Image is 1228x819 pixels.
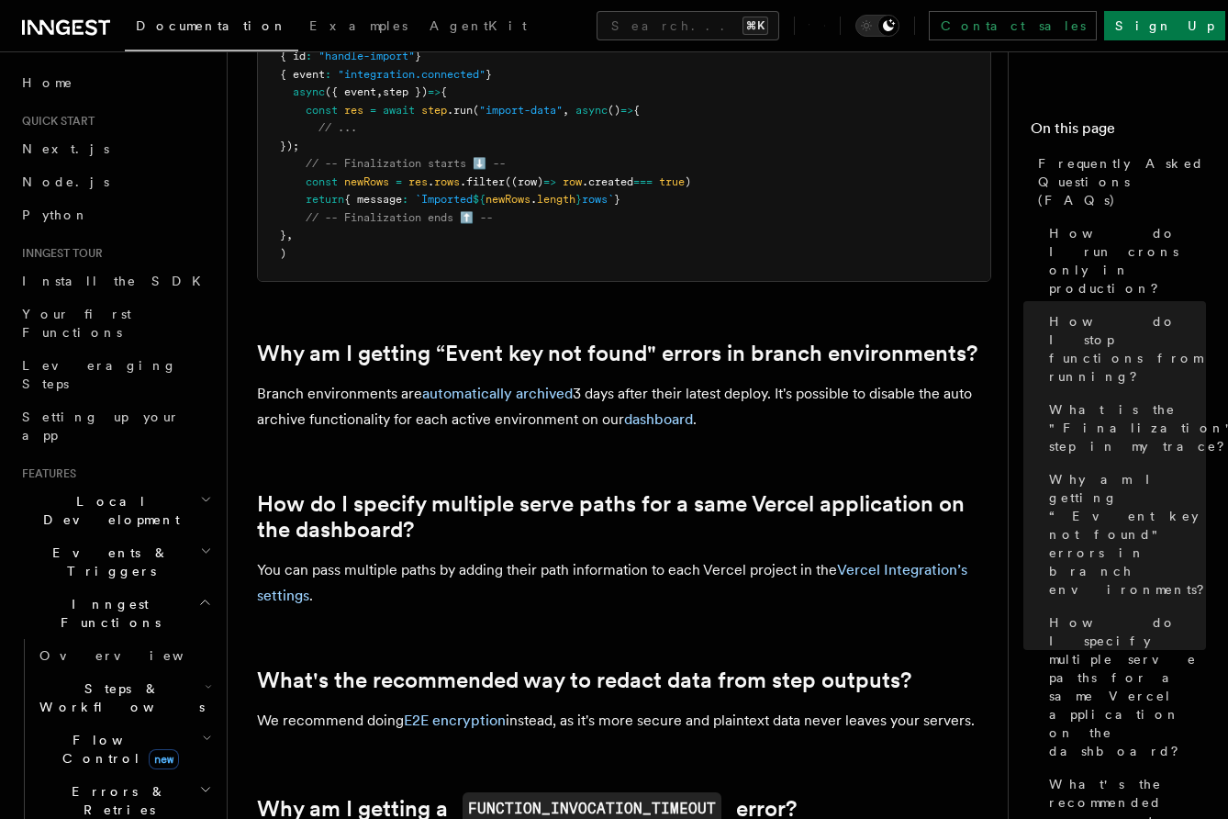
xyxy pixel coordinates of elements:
span: }); [280,140,299,152]
a: How do I run crons only in production? [1042,217,1206,305]
span: // -- Finalization ends ⬆️ -- [306,211,493,224]
span: Events & Triggers [15,544,200,580]
span: // ... [318,121,357,134]
span: Inngest Functions [15,595,198,632]
span: => [620,104,633,117]
span: "handle-import" [318,50,415,62]
a: Setting up your app [15,400,216,452]
span: Inngest tour [15,246,103,261]
span: Frequently Asked Questions (FAQs) [1038,154,1206,209]
button: Toggle dark mode [855,15,899,37]
a: How do I stop functions from running? [1042,305,1206,393]
span: .filter [460,175,505,188]
span: ({ event [325,85,376,98]
span: { [633,104,640,117]
span: newRows [486,193,530,206]
span: () [608,104,620,117]
span: Examples [309,18,407,33]
a: AgentKit [419,6,538,50]
span: Your first Functions [22,307,131,340]
span: { [441,85,447,98]
span: `Imported [415,193,473,206]
button: Events & Triggers [15,536,216,588]
span: Install the SDK [22,274,212,288]
a: Documentation [125,6,298,51]
span: Steps & Workflows [32,679,205,716]
a: Leveraging Steps [15,349,216,400]
span: => [428,85,441,98]
span: Setting up your app [22,409,180,443]
span: Documentation [136,18,287,33]
a: What is the "Finalization" step in my trace? [1042,393,1206,463]
span: } [486,68,492,81]
p: Branch environments are 3 days after their latest deploy. It's possible to disable the auto archi... [257,381,991,432]
span: How do I stop functions from running? [1049,312,1206,386]
kbd: ⌘K [742,17,768,35]
a: Why am I getting “Event key not found" errors in branch environments? [1042,463,1206,606]
a: Frequently Asked Questions (FAQs) [1031,147,1206,217]
span: === [633,175,653,188]
span: new [149,749,179,769]
span: = [370,104,376,117]
span: return [306,193,344,206]
span: Python [22,208,89,222]
button: Search...⌘K [597,11,779,40]
span: async [575,104,608,117]
span: const [306,104,338,117]
a: Home [15,66,216,99]
a: Python [15,198,216,231]
span: AgentKit [430,18,527,33]
span: Errors & Retries [32,782,199,819]
a: Node.js [15,165,216,198]
span: ( [473,104,479,117]
span: newRows [344,175,389,188]
span: Local Development [15,492,200,529]
span: } [415,50,421,62]
span: step [421,104,447,117]
span: .created [582,175,633,188]
a: How do I specify multiple serve paths for a same Vercel application on the dashboard? [1042,606,1206,768]
span: Flow Control [32,731,202,768]
a: Next.js [15,132,216,165]
span: } [280,229,286,241]
a: Why am I getting “Event key not found" errors in branch environments? [257,341,977,366]
a: Examples [298,6,419,50]
span: How do I run crons only in production? [1049,224,1206,297]
span: ) [280,247,286,260]
span: Node.js [22,174,109,189]
a: Your first Functions [15,297,216,349]
span: async [293,85,325,98]
span: . [428,175,434,188]
span: : [325,68,331,81]
span: ${ [473,193,486,206]
span: ) [685,175,691,188]
span: How do I specify multiple serve paths for a same Vercel application on the dashboard? [1049,613,1206,760]
button: Flow Controlnew [32,724,216,775]
span: { event [280,68,325,81]
a: automatically archived [422,385,573,402]
span: = [396,175,402,188]
span: const [306,175,338,188]
p: We recommend doing instead, as it's more secure and plaintext data never leaves your servers. [257,708,991,734]
a: Install the SDK [15,264,216,297]
span: res [408,175,428,188]
a: How do I specify multiple serve paths for a same Vercel application on the dashboard? [257,491,991,543]
span: Features [15,466,76,481]
span: true [659,175,685,188]
span: row [563,175,582,188]
a: E2E encryption [404,712,506,729]
span: rows` [582,193,614,206]
span: // -- Finalization starts ⬇️ -- [306,157,506,170]
span: => [543,175,556,188]
button: Local Development [15,485,216,536]
a: Sign Up [1104,11,1225,40]
span: Leveraging Steps [22,358,177,391]
h4: On this page [1031,118,1206,147]
span: Home [22,73,73,92]
span: : [402,193,408,206]
span: res [344,104,363,117]
a: Overview [32,639,216,672]
a: Contact sales [929,11,1097,40]
span: : [306,50,312,62]
span: Why am I getting “Event key not found" errors in branch environments? [1049,470,1217,599]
